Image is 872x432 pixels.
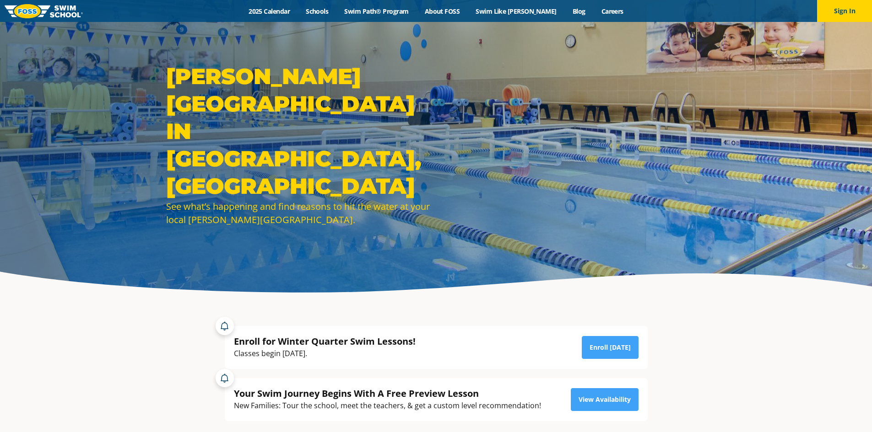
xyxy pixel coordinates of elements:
[564,7,593,16] a: Blog
[582,336,639,359] a: Enroll [DATE]
[298,7,336,16] a: Schools
[241,7,298,16] a: 2025 Calendar
[234,400,541,412] div: New Families: Tour the school, meet the teachers, & get a custom level recommendation!
[166,63,432,200] h1: [PERSON_NAME][GEOGRAPHIC_DATA] in [GEOGRAPHIC_DATA], [GEOGRAPHIC_DATA]
[417,7,468,16] a: About FOSS
[336,7,417,16] a: Swim Path® Program
[234,335,416,347] div: Enroll for Winter Quarter Swim Lessons!
[234,387,541,400] div: Your Swim Journey Begins With A Free Preview Lesson
[166,200,432,226] div: See what’s happening and find reasons to hit the water at your local [PERSON_NAME][GEOGRAPHIC_DATA].
[5,4,83,18] img: FOSS Swim School Logo
[234,347,416,360] div: Classes begin [DATE].
[593,7,631,16] a: Careers
[571,388,639,411] a: View Availability
[468,7,565,16] a: Swim Like [PERSON_NAME]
